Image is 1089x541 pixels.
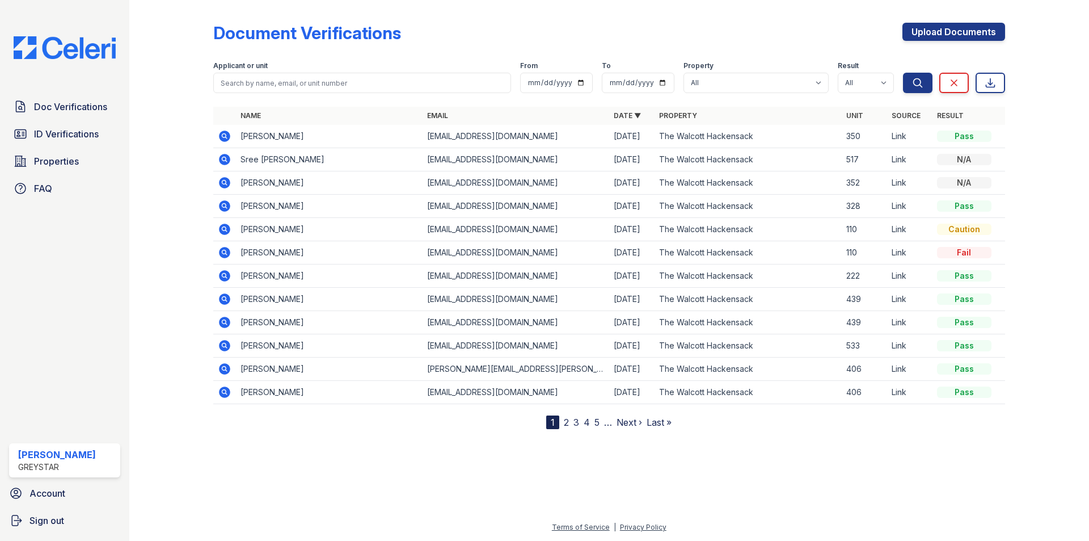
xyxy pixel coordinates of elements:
[34,182,52,195] span: FAQ
[655,381,841,404] td: The Walcott Hackensack
[842,241,887,265] td: 110
[887,358,932,381] td: Link
[423,241,609,265] td: [EMAIL_ADDRESS][DOMAIN_NAME]
[937,317,991,328] div: Pass
[609,148,655,171] td: [DATE]
[423,125,609,148] td: [EMAIL_ADDRESS][DOMAIN_NAME]
[887,125,932,148] td: Link
[887,334,932,358] td: Link
[427,111,448,120] a: Email
[609,334,655,358] td: [DATE]
[34,154,79,168] span: Properties
[236,358,423,381] td: [PERSON_NAME]
[842,311,887,334] td: 439
[236,381,423,404] td: [PERSON_NAME]
[423,311,609,334] td: [EMAIL_ADDRESS][DOMAIN_NAME]
[937,131,991,142] div: Pass
[614,111,641,120] a: Date ▼
[683,61,714,70] label: Property
[423,171,609,195] td: [EMAIL_ADDRESS][DOMAIN_NAME]
[609,171,655,195] td: [DATE]
[937,293,991,305] div: Pass
[213,61,268,70] label: Applicant or unit
[18,462,96,473] div: Greystar
[609,288,655,311] td: [DATE]
[937,111,964,120] a: Result
[236,311,423,334] td: [PERSON_NAME]
[846,111,863,120] a: Unit
[838,61,859,70] label: Result
[423,288,609,311] td: [EMAIL_ADDRESS][DOMAIN_NAME]
[655,125,841,148] td: The Walcott Hackensack
[236,334,423,358] td: [PERSON_NAME]
[609,195,655,218] td: [DATE]
[236,218,423,241] td: [PERSON_NAME]
[842,381,887,404] td: 406
[937,154,991,165] div: N/A
[240,111,261,120] a: Name
[655,334,841,358] td: The Walcott Hackensack
[18,448,96,462] div: [PERSON_NAME]
[887,218,932,241] td: Link
[609,381,655,404] td: [DATE]
[887,171,932,195] td: Link
[34,127,99,141] span: ID Verifications
[213,73,511,93] input: Search by name, email, or unit number
[236,148,423,171] td: Sree [PERSON_NAME]
[5,509,125,532] button: Sign out
[937,363,991,375] div: Pass
[937,247,991,258] div: Fail
[617,417,642,428] a: Next ›
[213,23,401,43] div: Document Verifications
[842,125,887,148] td: 350
[9,177,120,200] a: FAQ
[602,61,611,70] label: To
[937,270,991,282] div: Pass
[655,265,841,288] td: The Walcott Hackensack
[5,36,125,59] img: CE_Logo_Blue-a8612792a0a2168367f1c8372b55b34899dd931a85d93a1a3d3e32e68fde9ad4.png
[937,387,991,398] div: Pass
[887,148,932,171] td: Link
[594,417,600,428] a: 5
[236,241,423,265] td: [PERSON_NAME]
[902,23,1005,41] a: Upload Documents
[937,224,991,235] div: Caution
[620,523,666,531] a: Privacy Policy
[423,148,609,171] td: [EMAIL_ADDRESS][DOMAIN_NAME]
[423,381,609,404] td: [EMAIL_ADDRESS][DOMAIN_NAME]
[937,200,991,212] div: Pass
[9,95,120,118] a: Doc Verifications
[887,311,932,334] td: Link
[842,288,887,311] td: 439
[9,123,120,145] a: ID Verifications
[609,125,655,148] td: [DATE]
[236,195,423,218] td: [PERSON_NAME]
[564,417,569,428] a: 2
[659,111,697,120] a: Property
[655,195,841,218] td: The Walcott Hackensack
[887,381,932,404] td: Link
[892,111,921,120] a: Source
[887,195,932,218] td: Link
[842,358,887,381] td: 406
[546,416,559,429] div: 1
[29,487,65,500] span: Account
[604,416,612,429] span: …
[29,514,64,527] span: Sign out
[842,148,887,171] td: 517
[9,150,120,173] a: Properties
[423,358,609,381] td: [PERSON_NAME][EMAIL_ADDRESS][PERSON_NAME][DOMAIN_NAME]
[609,218,655,241] td: [DATE]
[609,241,655,265] td: [DATE]
[609,311,655,334] td: [DATE]
[887,265,932,288] td: Link
[236,125,423,148] td: [PERSON_NAME]
[655,148,841,171] td: The Walcott Hackensack
[520,61,538,70] label: From
[5,482,125,505] a: Account
[236,288,423,311] td: [PERSON_NAME]
[842,218,887,241] td: 110
[236,265,423,288] td: [PERSON_NAME]
[842,265,887,288] td: 222
[655,218,841,241] td: The Walcott Hackensack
